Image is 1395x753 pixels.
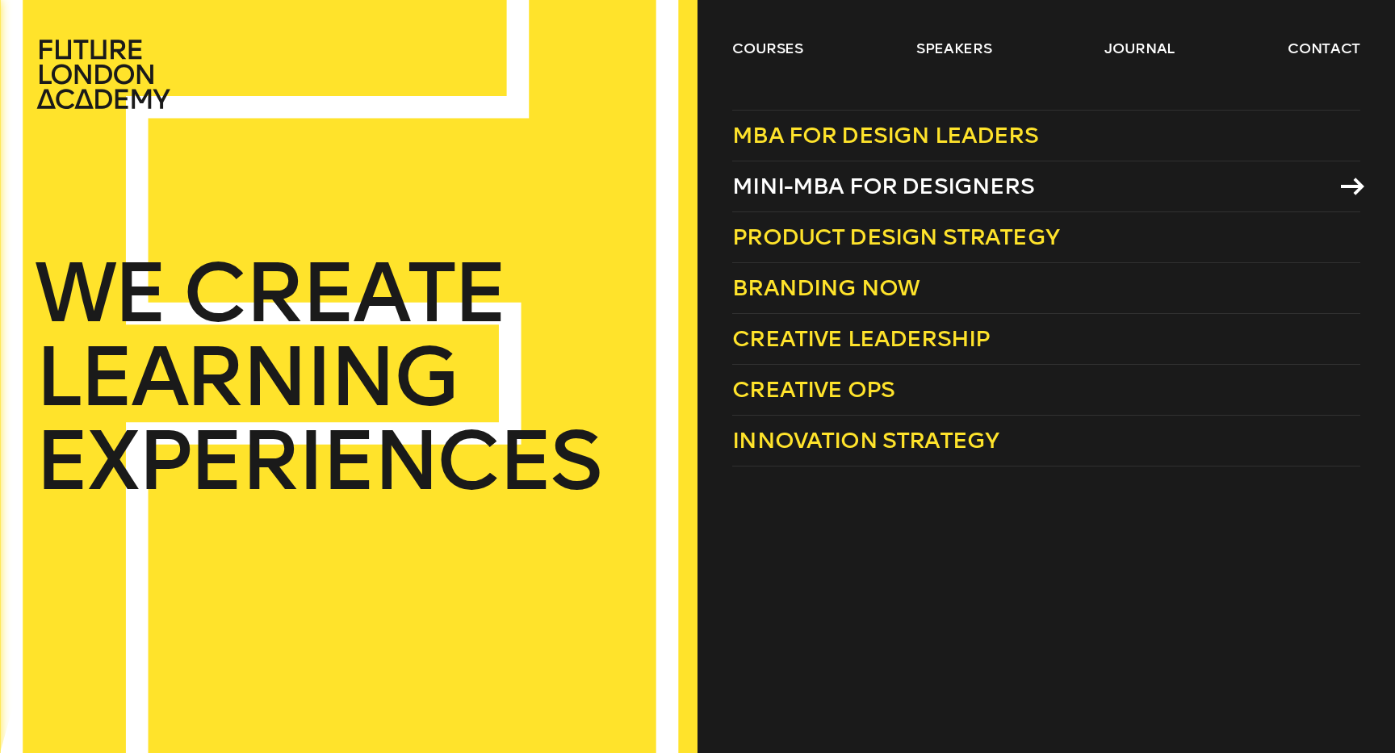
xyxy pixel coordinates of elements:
span: Mini-MBA for Designers [732,173,1034,199]
a: MBA for Design Leaders [732,110,1360,161]
a: Creative Leadership [732,314,1360,365]
a: journal [1104,39,1175,58]
span: Creative Ops [732,376,894,403]
span: Product Design Strategy [732,224,1059,250]
span: Branding Now [732,274,920,301]
a: courses [732,39,803,58]
a: Product Design Strategy [732,212,1360,263]
span: Innovation Strategy [732,427,999,454]
span: MBA for Design Leaders [732,122,1038,149]
a: Creative Ops [732,365,1360,416]
a: Branding Now [732,263,1360,314]
a: Mini-MBA for Designers [732,161,1360,212]
a: contact [1288,39,1360,58]
a: Innovation Strategy [732,416,1360,466]
a: speakers [916,39,991,58]
span: Creative Leadership [732,325,990,352]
